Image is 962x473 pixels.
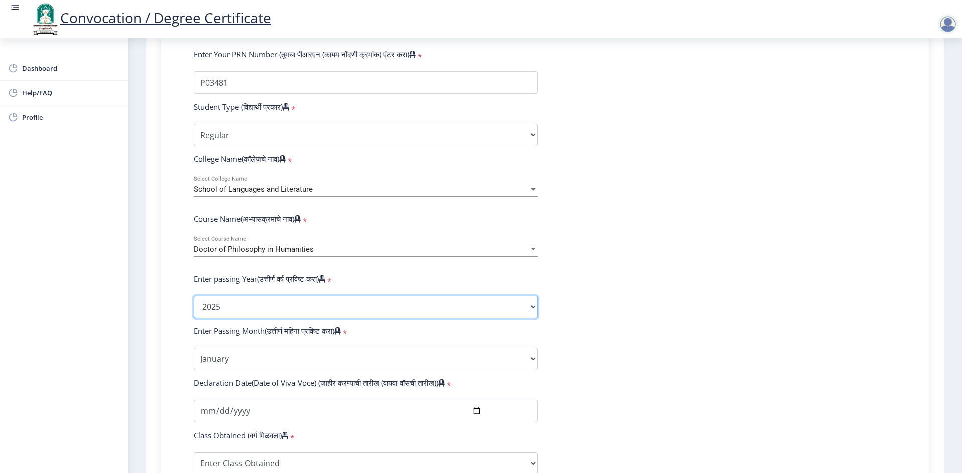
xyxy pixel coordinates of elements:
[194,274,325,284] label: Enter passing Year(उत्तीर्ण वर्ष प्रविष्ट करा)
[30,2,60,36] img: logo
[30,8,271,27] a: Convocation / Degree Certificate
[194,430,288,440] label: Class Obtained (वर्ग मिळवला)
[22,62,120,74] span: Dashboard
[22,111,120,123] span: Profile
[194,378,445,388] label: Declaration Date(Date of Viva-Voce) (जाहीर करण्याची तारीख (वायवा-वॉसची तारीख))
[194,214,301,224] label: Course Name(अभ्यासक्रमाचे नाव)
[194,326,341,336] label: Enter Passing Month(उत्तीर्ण महिना प्रविष्ट करा)
[22,87,120,99] span: Help/FAQ
[194,49,416,59] label: Enter Your PRN Number (तुमचा पीआरएन (कायम नोंदणी क्रमांक) एंटर करा)
[194,102,289,112] label: Student Type (विद्यार्थी प्रकार)
[194,185,313,194] span: School of Languages and Literature
[194,154,286,164] label: College Name(कॉलेजचे नाव)
[194,400,538,422] input: Select Your Declaration Date
[194,245,314,254] span: Doctor of Philosophy in Humanities
[194,71,538,94] input: PRN Number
